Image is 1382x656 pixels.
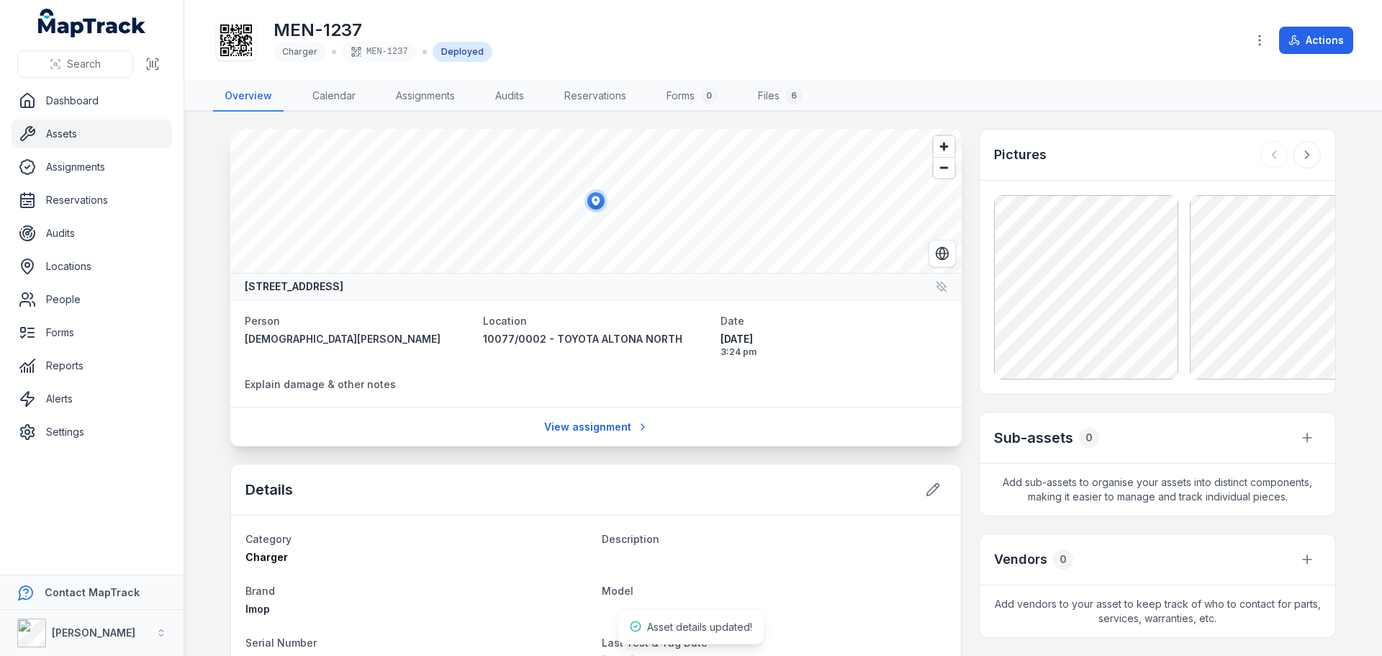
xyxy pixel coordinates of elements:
[12,252,172,281] a: Locations
[230,129,962,273] canvas: Map
[746,81,814,112] a: Files6
[245,480,293,500] h2: Details
[282,46,317,57] span: Charger
[483,332,710,346] a: 10077/0002 - TOYOTA ALTONA NORTH
[994,428,1073,448] h2: Sub-assets
[994,549,1047,570] h3: Vendors
[245,315,280,327] span: Person
[980,464,1335,516] span: Add sub-assets to organise your assets into distinct components, making it easier to manage and t...
[245,533,292,545] span: Category
[433,42,492,62] div: Deployed
[934,157,954,178] button: Zoom out
[52,626,135,639] strong: [PERSON_NAME]
[602,585,633,597] span: Model
[12,153,172,181] a: Assignments
[245,279,343,294] strong: [STREET_ADDRESS]
[553,81,638,112] a: Reservations
[12,418,172,446] a: Settings
[929,240,956,267] button: Switch to Satellite View
[12,120,172,148] a: Assets
[1279,27,1353,54] button: Actions
[785,87,803,104] div: 6
[38,9,146,37] a: MapTrack
[980,585,1335,637] span: Add vendors to your asset to keep track of who to contact for parts, services, warranties, etc.
[483,333,682,345] span: 10077/0002 - TOYOTA ALTONA NORTH
[45,586,140,598] strong: Contact MapTrack
[301,81,367,112] a: Calendar
[721,332,947,358] time: 8/14/2025, 3:24:20 PM
[12,385,172,413] a: Alerts
[245,332,471,346] a: [DEMOGRAPHIC_DATA][PERSON_NAME]
[721,332,947,346] span: [DATE]
[647,621,752,633] span: Asset details updated!
[12,285,172,314] a: People
[484,81,536,112] a: Audits
[994,145,1047,165] h3: Pictures
[17,50,133,78] button: Search
[342,42,417,62] div: MEN-1237
[245,551,288,563] span: Charger
[12,351,172,380] a: Reports
[1053,549,1073,570] div: 0
[245,637,317,649] span: Serial Number
[67,57,101,71] span: Search
[700,87,718,104] div: 0
[602,637,708,649] span: Last Test & Tag Date
[274,19,492,42] h1: MEN-1237
[483,315,527,327] span: Location
[245,585,275,597] span: Brand
[245,378,396,390] span: Explain damage & other notes
[721,315,744,327] span: Date
[602,533,659,545] span: Description
[12,219,172,248] a: Audits
[245,603,270,615] span: Imop
[213,81,284,112] a: Overview
[12,86,172,115] a: Dashboard
[721,346,947,358] span: 3:24 pm
[655,81,729,112] a: Forms0
[934,136,954,157] button: Zoom in
[12,318,172,347] a: Forms
[1079,428,1099,448] div: 0
[12,186,172,215] a: Reservations
[384,81,466,112] a: Assignments
[535,413,658,441] a: View assignment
